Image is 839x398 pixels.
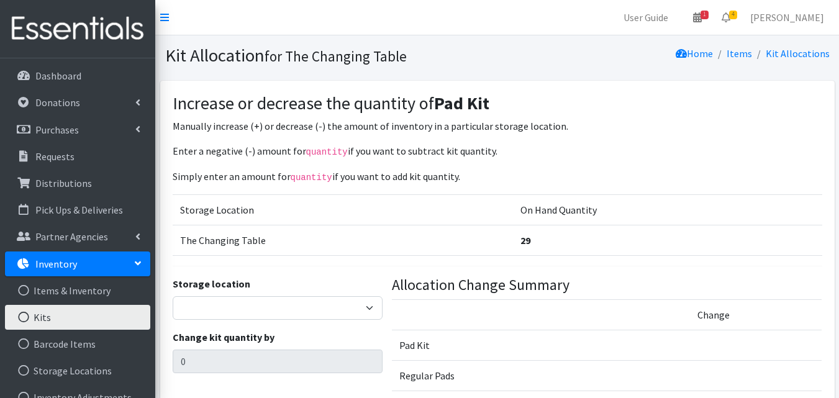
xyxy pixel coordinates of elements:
span: 1 [701,11,709,19]
a: User Guide [614,5,678,30]
a: Inventory [5,251,150,276]
p: Manually increase (+) or decrease (-) the amount of inventory in a particular storage location. [173,119,822,133]
h1: Kit Allocation [165,45,493,66]
a: Requests [5,144,150,169]
p: Distributions [35,177,92,189]
a: Distributions [5,171,150,196]
h4: Allocation Change Summary [392,276,822,294]
a: Items [727,47,752,60]
a: [PERSON_NAME] [740,5,834,30]
td: On Hand Quantity [513,195,822,225]
img: HumanEssentials [5,8,150,50]
p: Dashboard [35,70,81,82]
td: The Changing Table [173,225,513,256]
strong: Pad Kit [434,92,489,114]
p: Donations [35,96,80,109]
p: Simply enter an amount for if you want to add kit quantity. [173,169,822,184]
p: Inventory [35,258,77,270]
a: Kit Allocations [766,47,830,60]
td: Change [690,299,822,330]
a: Purchases [5,117,150,142]
strong: 29 [520,234,530,246]
td: Pad Kit [392,330,690,360]
label: Storage location [173,276,250,291]
a: Home [676,47,713,60]
a: 4 [712,5,740,30]
label: Change kit quantity by [173,330,274,345]
p: Requests [35,150,75,163]
code: quantity [291,173,332,183]
a: Partner Agencies [5,224,150,249]
p: Pick Ups & Deliveries [35,204,123,216]
a: Barcode Items [5,332,150,356]
p: Enter a negative (-) amount for if you want to subtract kit quantity. [173,143,822,159]
a: Pick Ups & Deliveries [5,197,150,222]
a: Items & Inventory [5,278,150,303]
span: 4 [729,11,737,19]
a: Dashboard [5,63,150,88]
code: quantity [306,147,348,157]
td: Regular Pads [392,360,690,391]
small: for The Changing Table [265,47,407,65]
a: Storage Locations [5,358,150,383]
a: 1 [683,5,712,30]
td: Storage Location [173,195,513,225]
a: Donations [5,90,150,115]
h3: Increase or decrease the quantity of [173,93,822,114]
a: Kits [5,305,150,330]
p: Purchases [35,124,79,136]
p: Partner Agencies [35,230,108,243]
